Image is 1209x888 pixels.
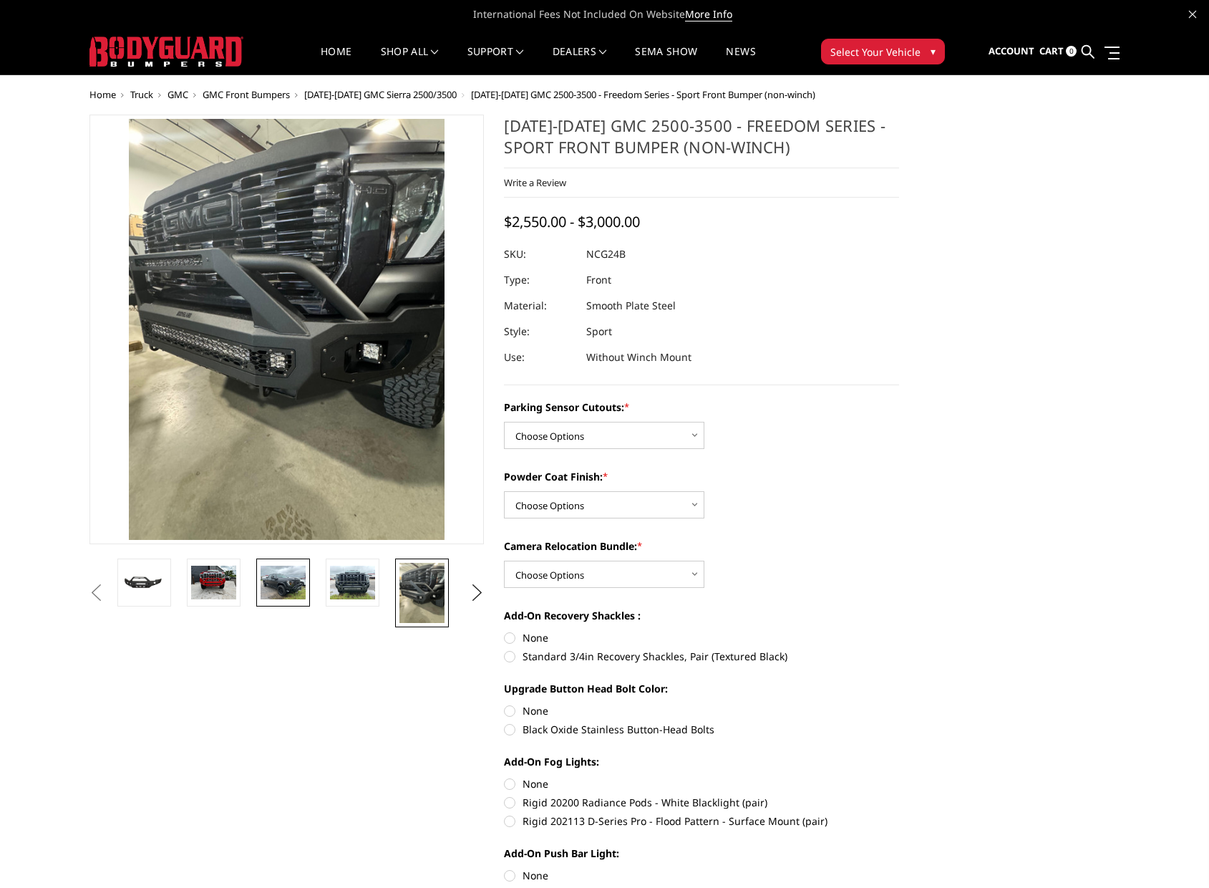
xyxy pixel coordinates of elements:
dd: NCG24B [586,241,626,267]
img: BODYGUARD BUMPERS [89,37,243,67]
label: Rigid 20200 Radiance Pods - White Blacklight (pair) [504,795,899,810]
dt: Type: [504,267,576,293]
span: $2,550.00 - $3,000.00 [504,212,640,231]
label: Powder Coat Finish: [504,469,899,484]
img: 2024-2025 GMC 2500-3500 - Freedom Series - Sport Front Bumper (non-winch) [399,563,445,623]
label: Camera Relocation Bundle: [504,539,899,554]
span: [DATE]-[DATE] GMC 2500-3500 - Freedom Series - Sport Front Bumper (non-winch) [471,88,815,101]
a: Truck [130,88,153,101]
button: Next [466,582,487,604]
button: Select Your Vehicle [821,39,945,64]
img: 2024-2025 GMC 2500-3500 - Freedom Series - Sport Front Bumper (non-winch) [261,566,306,599]
label: Parking Sensor Cutouts: [504,400,899,415]
label: None [504,630,899,645]
label: None [504,703,899,718]
dt: Style: [504,319,576,344]
a: Dealers [553,47,607,74]
a: GMC [167,88,188,101]
iframe: Chat Widget [1137,819,1209,888]
img: 2024-2025 GMC 2500-3500 - Freedom Series - Sport Front Bumper (non-winch) [191,566,236,599]
a: Support [467,47,524,74]
dd: Smooth Plate Steel [586,293,676,319]
label: Upgrade Button Head Bolt Color: [504,681,899,696]
a: 2024-2025 GMC 2500-3500 - Freedom Series - Sport Front Bumper (non-winch) [89,115,485,544]
h1: [DATE]-[DATE] GMC 2500-3500 - Freedom Series - Sport Front Bumper (non-winch) [504,115,899,168]
span: 0 [1066,46,1077,57]
label: Add-On Push Bar Light: [504,846,899,861]
img: 2024-2025 GMC 2500-3500 - Freedom Series - Sport Front Bumper (non-winch) [330,566,375,599]
label: Rigid 202113 D-Series Pro - Flood Pattern - Surface Mount (pair) [504,814,899,829]
span: Cart [1039,44,1064,57]
dt: SKU: [504,241,576,267]
img: 2024-2025 GMC 2500-3500 - Freedom Series - Sport Front Bumper (non-winch) [122,572,167,593]
label: Standard 3/4in Recovery Shackles, Pair (Textured Black) [504,649,899,664]
dt: Material: [504,293,576,319]
a: SEMA Show [635,47,697,74]
button: Previous [86,582,107,604]
a: Home [321,47,351,74]
dt: Use: [504,344,576,370]
a: shop all [381,47,439,74]
a: GMC Front Bumpers [203,88,290,101]
dd: Without Winch Mount [586,344,691,370]
span: Account [989,44,1034,57]
a: Home [89,88,116,101]
a: More Info [685,7,732,21]
label: None [504,776,899,791]
a: News [726,47,755,74]
a: [DATE]-[DATE] GMC Sierra 2500/3500 [304,88,457,101]
label: Add-On Recovery Shackles : [504,608,899,623]
span: Select Your Vehicle [830,44,921,59]
label: None [504,868,899,883]
label: Add-On Fog Lights: [504,754,899,769]
a: Write a Review [504,176,566,189]
label: Black Oxide Stainless Button-Head Bolts [504,722,899,737]
a: Cart 0 [1039,32,1077,71]
dd: Front [586,267,611,293]
span: ▾ [931,44,936,59]
a: Account [989,32,1034,71]
dd: Sport [586,319,612,344]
